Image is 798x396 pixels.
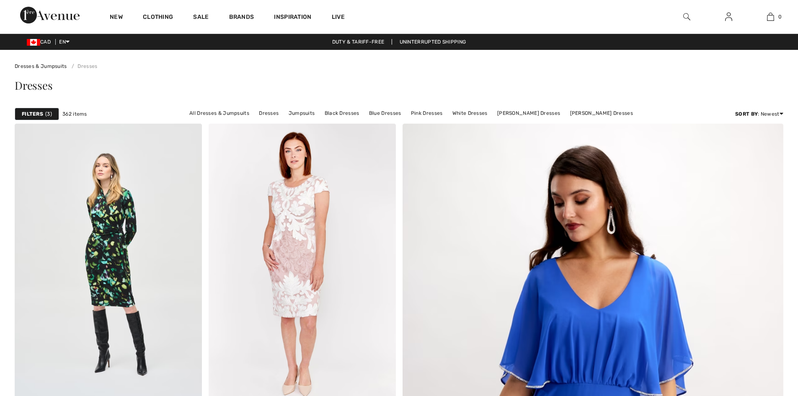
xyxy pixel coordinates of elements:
img: Canadian Dollar [27,39,40,46]
span: 362 items [62,110,87,118]
a: White Dresses [448,108,492,119]
a: [PERSON_NAME] Dresses [493,108,564,119]
span: 3 [45,110,52,118]
a: Brands [229,13,254,22]
a: 0 [750,12,791,22]
img: My Bag [767,12,774,22]
a: New [110,13,123,22]
a: Black Dresses [320,108,364,119]
a: [PERSON_NAME] Dresses [566,108,637,119]
span: Inspiration [274,13,311,22]
img: heart_black_full.svg [380,133,387,140]
img: My Info [725,12,732,22]
span: Dresses [15,78,52,93]
strong: Sort By [735,111,758,117]
a: Live [332,13,345,21]
a: Jumpsuits [284,108,319,119]
img: search the website [683,12,690,22]
a: Pink Dresses [407,108,447,119]
a: Sign In [718,12,739,22]
span: 0 [778,13,782,21]
img: heart_black_full.svg [186,133,193,140]
a: Clothing [143,13,173,22]
span: CAD [27,39,54,45]
div: : Newest [735,110,783,118]
a: Dresses [68,63,97,69]
img: heart_black_full.svg [767,133,775,140]
img: plus_v2.svg [380,388,387,396]
a: Dresses & Jumpsuits [15,63,67,69]
a: Blue Dresses [365,108,405,119]
span: EN [59,39,70,45]
a: Dresses [255,108,283,119]
strong: Filters [22,110,43,118]
a: Sale [193,13,209,22]
img: plus_v2.svg [186,388,193,396]
a: All Dresses & Jumpsuits [185,108,253,119]
img: 1ère Avenue [20,7,80,23]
